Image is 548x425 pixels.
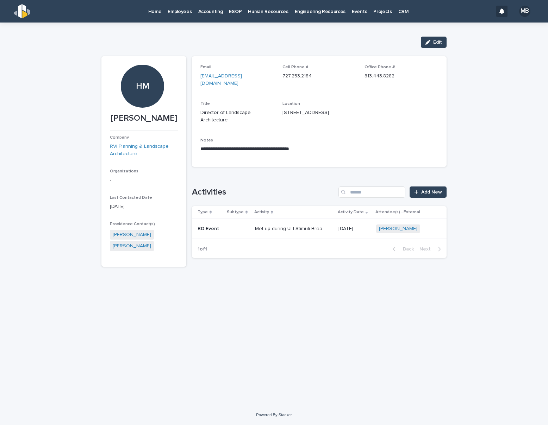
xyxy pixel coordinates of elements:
[14,4,30,18] img: s5b5MGTdWwFoU4EDV7nw
[256,413,292,417] a: Powered By Stacker
[192,241,213,258] p: 1 of 1
[198,208,208,216] p: Type
[338,208,364,216] p: Activity Date
[421,190,442,195] span: Add New
[200,102,210,106] span: Title
[227,208,244,216] p: Subtype
[254,208,269,216] p: Activity
[110,196,152,200] span: Last Contacted Date
[110,177,178,184] p: -
[282,109,356,116] p: [STREET_ADDRESS]
[110,143,178,158] a: RVi Planning & Landscape Architecture
[399,247,414,252] span: Back
[338,226,370,232] p: [DATE]
[379,226,417,232] a: [PERSON_NAME]
[110,135,129,140] span: Company
[192,187,336,197] h1: Activities
[365,74,394,78] a: 813.443.8282
[282,65,308,69] span: Cell Phone #
[121,38,164,91] div: HM
[433,40,442,45] span: Edit
[113,242,151,250] a: [PERSON_NAME]
[519,6,530,17] div: MB
[417,246,447,252] button: Next
[110,113,178,123] p: [PERSON_NAME]
[110,169,138,173] span: Organizations
[200,65,211,69] span: Email
[282,102,300,106] span: Location
[419,247,435,252] span: Next
[365,65,395,69] span: Office Phone #
[387,246,417,252] button: Back
[110,203,178,210] p: [DATE]
[200,138,213,142] span: Notes
[200,109,274,124] p: Director of Landscape Architecture
[338,186,405,198] input: Search
[375,208,420,216] p: Attendee(s) - External
[228,226,249,232] p: -
[282,74,312,78] a: 727.253.2184
[421,37,447,48] button: Edit
[113,231,151,239] a: [PERSON_NAME]
[200,74,242,86] a: [EMAIL_ADDRESS][DOMAIN_NAME]
[410,186,447,198] a: Add New
[110,222,155,226] span: Providence Contact(s)
[255,224,327,232] p: Met up during ULI Stimuli Breakfast
[198,226,222,232] p: BD Event
[192,218,447,239] tr: BD Event-Met up during ULI Stimuli BreakfastMet up during ULI Stimuli Breakfast [DATE][PERSON_NAME]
